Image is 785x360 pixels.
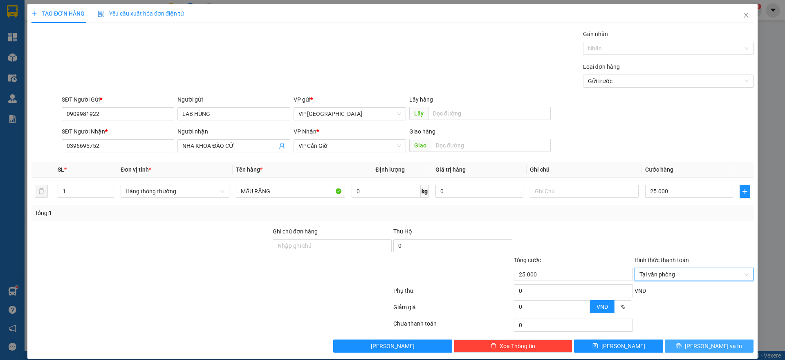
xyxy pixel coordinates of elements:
[31,10,85,17] span: TẠO ĐƠN HÀNG
[500,342,535,351] span: Xóa Thông tin
[279,143,285,149] span: user-add
[409,128,435,135] span: Giao hàng
[645,166,673,173] span: Cước hàng
[527,162,642,178] th: Ghi chú
[735,4,758,27] button: Close
[98,10,184,17] span: Yêu cầu xuất hóa đơn điện tử
[98,11,104,17] img: icon
[421,185,429,198] span: kg
[454,340,573,353] button: deleteXóa Thông tin
[10,53,41,91] b: Thành Phúc Bus
[121,166,151,173] span: Đơn vị tính
[676,343,682,349] span: printer
[273,228,318,235] label: Ghi chú đơn hàng
[393,228,412,235] span: Thu Hộ
[428,107,551,120] input: Dọc đường
[409,107,428,120] span: Lấy
[514,257,541,263] span: Tổng cước
[126,185,224,197] span: Hàng thông thường
[392,286,513,301] div: Phụ thu
[409,96,433,103] span: Lấy hàng
[435,166,466,173] span: Giá trị hàng
[491,343,496,349] span: delete
[177,127,290,136] div: Người nhận
[635,288,646,294] span: VND
[530,185,639,198] input: Ghi Chú
[740,185,750,198] button: plus
[31,11,37,16] span: plus
[592,343,598,349] span: save
[294,128,316,135] span: VP Nhận
[740,188,750,195] span: plus
[35,185,48,198] button: delete
[635,257,689,263] label: Hình thức thanh toán
[583,63,620,70] label: Loại đơn hàng
[273,239,392,252] input: Ghi chú đơn hàng
[333,340,452,353] button: [PERSON_NAME]
[294,95,406,104] div: VP gửi
[588,75,749,87] span: Gửi trước
[10,10,51,51] img: logo.jpg
[376,166,405,173] span: Định lượng
[409,139,431,152] span: Giao
[236,166,262,173] span: Tên hàng
[431,139,551,152] input: Dọc đường
[639,268,749,281] span: Tại văn phòng
[583,31,608,37] label: Gán nhãn
[665,340,754,353] button: printer[PERSON_NAME] và In
[62,127,174,136] div: SĐT Người Nhận
[298,108,401,120] span: VP Sài Gòn
[35,208,303,217] div: Tổng: 1
[177,95,290,104] div: Người gửi
[574,340,663,353] button: save[PERSON_NAME]
[435,185,523,198] input: 0
[371,342,415,351] span: [PERSON_NAME]
[62,95,174,104] div: SĐT Người Gửi
[58,166,64,173] span: SL
[298,140,401,152] span: VP Cần Giờ
[743,12,749,18] span: close
[392,319,513,333] div: Chưa thanh toán
[392,303,513,317] div: Giảm giá
[601,342,645,351] span: [PERSON_NAME]
[50,12,81,50] b: Gửi khách hàng
[236,185,345,198] input: VD: Bàn, Ghế
[685,342,742,351] span: [PERSON_NAME] và In
[597,303,608,310] span: VND
[621,303,625,310] span: %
